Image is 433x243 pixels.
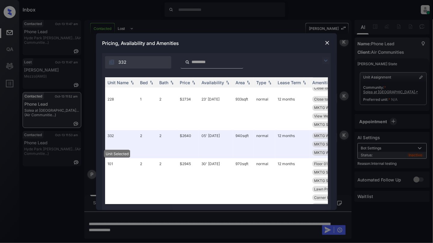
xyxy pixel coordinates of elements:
td: normal [254,94,275,130]
td: 2 [138,130,157,158]
div: Availability [201,80,224,85]
td: 12 months [275,94,310,130]
td: 2 [157,130,177,158]
img: sorting [245,80,251,85]
span: MKTG Storage Am... [314,178,349,183]
img: sorting [301,80,307,85]
div: Lease Term [278,80,301,85]
div: Unit Name [107,80,129,85]
span: 332 [118,59,126,66]
span: MKTG Storage Am... [314,170,349,174]
img: sorting [191,80,197,85]
span: Close to Amenit... [314,86,344,90]
td: 940 sqft [233,130,254,158]
div: Bed [140,80,148,85]
td: 228 [105,94,138,130]
span: View Wetlands [314,114,339,118]
img: sorting [225,80,231,85]
span: MKTG Washer/Dry... [314,133,349,138]
div: Area [235,80,245,85]
img: close [324,40,330,46]
span: Close to Amenit... [314,97,344,101]
img: icon-zuma [185,59,190,65]
img: icon-zuma [322,57,329,64]
td: 05' [DATE] [199,130,233,158]
span: Lawn Private [314,187,337,191]
div: Bath [159,80,168,85]
img: sorting [169,80,175,85]
td: 2 [157,94,177,130]
span: MKTG Shower Wal... [314,122,349,127]
div: Amenities [312,80,332,85]
img: icon-zuma [109,59,115,65]
td: 933 sqft [233,94,254,130]
span: MKTG WiFi High-... [314,105,347,110]
span: Corner Unit [314,195,334,200]
td: 332 [105,130,138,158]
div: Price [180,80,190,85]
td: $2734 [177,94,199,130]
img: sorting [148,80,154,85]
td: $2640 [177,130,199,158]
img: sorting [129,80,135,85]
td: 1 [138,94,157,130]
td: 12 months [275,130,310,158]
img: sorting [267,80,273,85]
span: Floor 01 [314,161,328,166]
div: Type [256,80,266,85]
span: MKTG Shower Wal... [314,142,349,146]
td: normal [254,130,275,158]
td: 23' [DATE] [199,94,233,130]
span: MKTG WiFi High-... [314,150,347,155]
div: Pricing, Availability and Amenities [96,33,337,53]
span: MKTG Washer/Dry... [314,204,349,208]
